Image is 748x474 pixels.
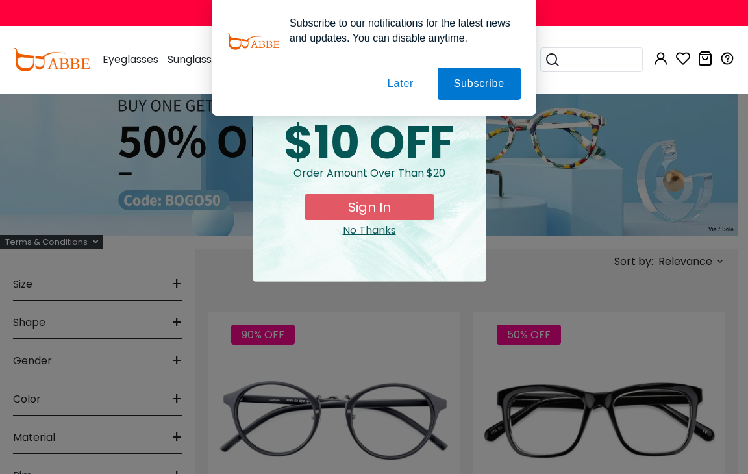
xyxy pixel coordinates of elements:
button: Sign In [305,194,434,220]
div: Order amount over than $20 [264,166,475,194]
button: Later [371,68,430,100]
div: Subscribe to our notifications for the latest news and updates. You can disable anytime. [279,16,521,45]
div: Close [264,223,475,238]
button: Subscribe [438,68,521,100]
div: $10 OFF [264,120,475,166]
img: notification icon [227,16,279,68]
